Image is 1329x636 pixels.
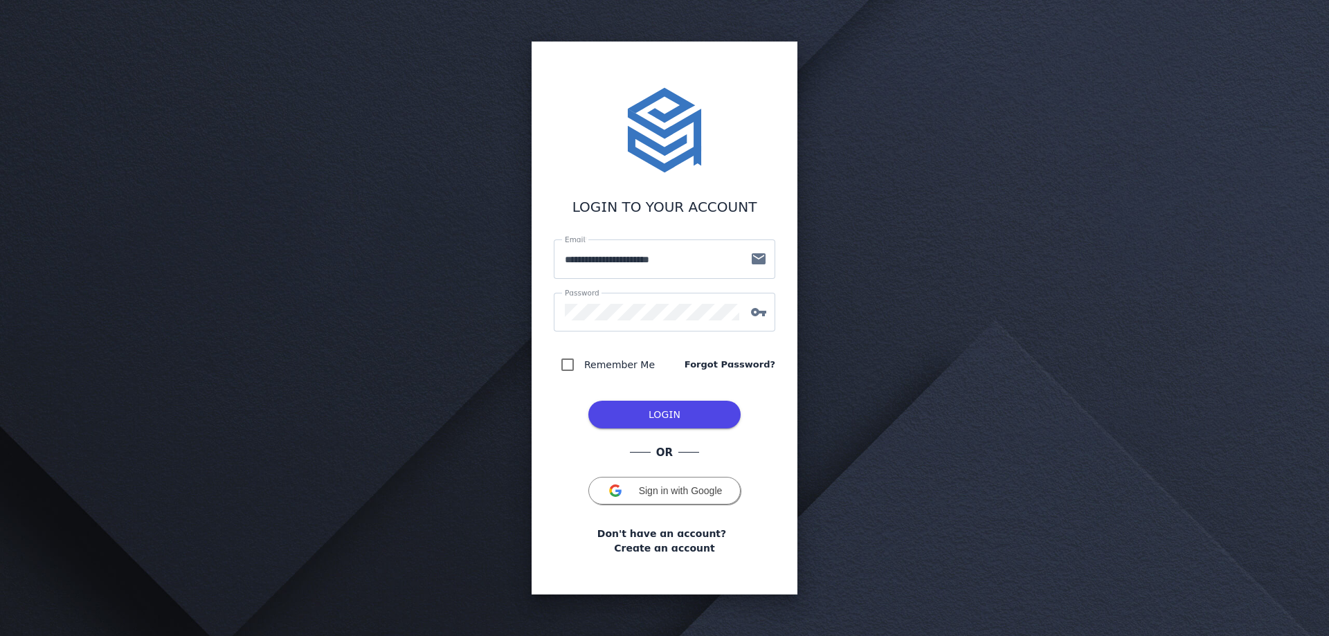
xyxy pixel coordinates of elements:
img: stacktome.svg [620,86,709,174]
a: Forgot Password? [685,358,775,372]
label: Remember Me [581,356,655,373]
span: Sign in with Google [639,485,723,496]
mat-label: Password [565,289,599,297]
button: Sign in with Google [588,477,741,505]
mat-icon: vpn_key [742,304,775,320]
span: OR [651,445,678,461]
span: Don't have an account? [597,527,726,541]
div: LOGIN TO YOUR ACCOUNT [554,197,775,217]
span: LOGIN [649,409,680,420]
mat-icon: mail [742,251,775,267]
mat-label: Email [565,235,585,244]
a: Create an account [614,541,714,556]
button: LOG IN [588,401,741,428]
